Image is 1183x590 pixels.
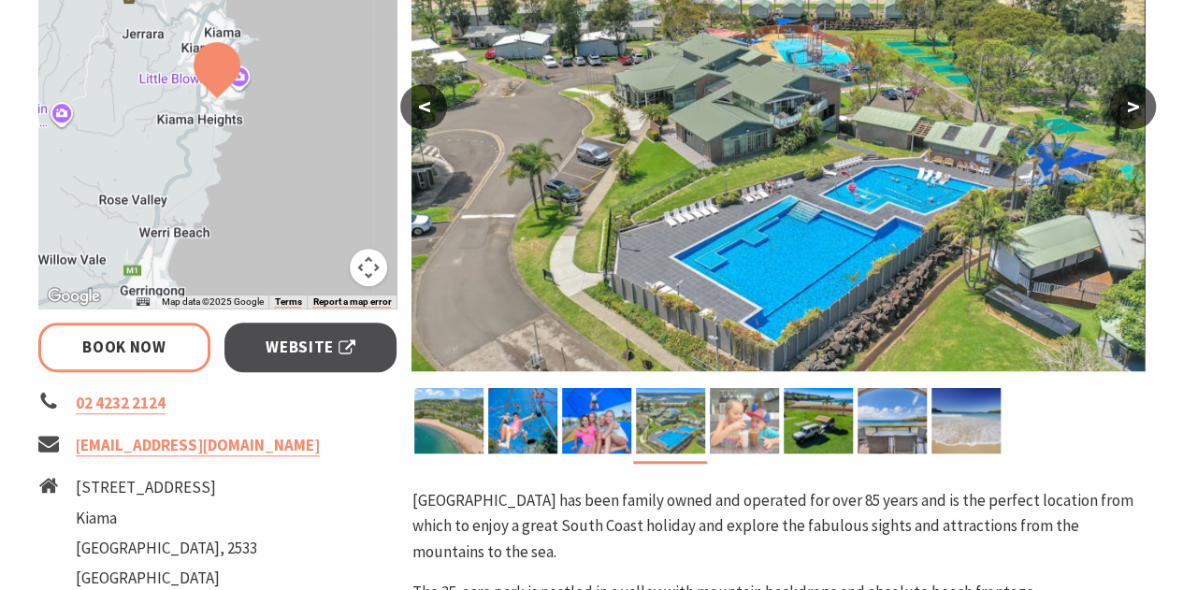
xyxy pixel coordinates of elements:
span: Map data ©2025 Google [161,296,263,307]
a: Terms (opens in new tab) [274,296,301,308]
img: Aerial view of the resort pool at BIG4 Easts Beach Kiama Holiday Park [636,388,705,453]
a: [EMAIL_ADDRESS][DOMAIN_NAME] [76,435,320,456]
a: Open this area in Google Maps (opens a new window) [43,284,105,309]
img: Jumping pillow with a group of friends sitting in the foreground and girl jumping in air behind them [562,388,631,453]
span: Website [266,335,355,360]
img: BIG4 Easts Beach Kiama aerial view [414,388,483,453]
button: > [1109,84,1156,129]
li: [GEOGRAPHIC_DATA], 2533 [76,536,257,561]
img: Kids on Ropeplay [488,388,557,453]
img: Camping sites [784,388,853,453]
a: Book Now [38,323,211,372]
li: [STREET_ADDRESS] [76,475,257,500]
p: [GEOGRAPHIC_DATA] has been family owned and operated for over 85 years and is the perfect locatio... [411,488,1145,565]
li: Kiama [76,506,257,531]
img: Children having drinks at the cafe [710,388,779,453]
button: Keyboard shortcuts [137,295,150,309]
a: Website [224,323,397,372]
a: 02 4232 2124 [76,393,166,414]
a: Report a map error [312,296,391,308]
img: BIG4 Easts Beach Kiama beachfront with water and ocean [931,388,1001,453]
img: Beach View Cabins [858,388,927,453]
button: < [400,84,447,129]
img: Google [43,284,105,309]
button: Map camera controls [350,249,387,286]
